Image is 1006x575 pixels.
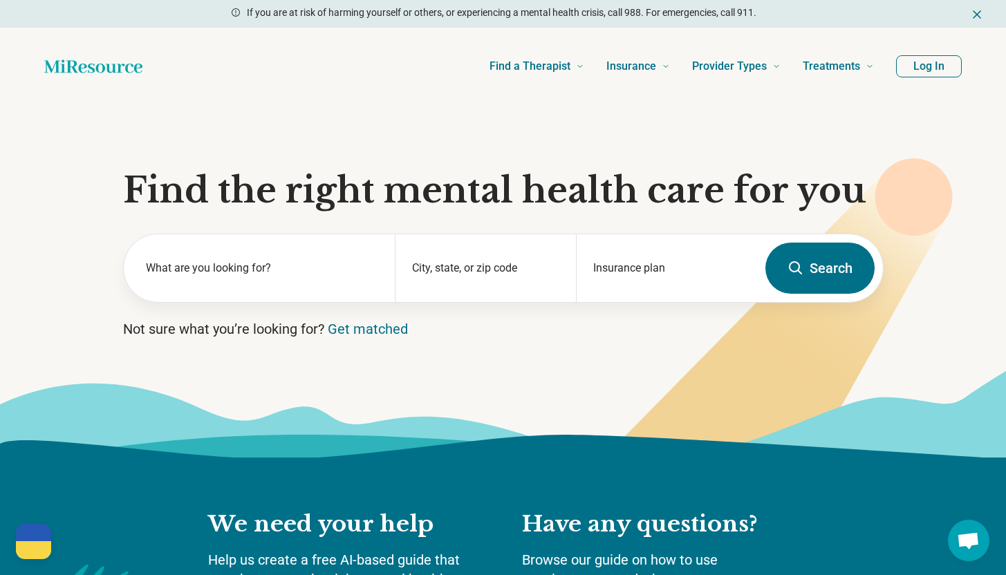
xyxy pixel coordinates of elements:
[970,6,984,22] button: Dismiss
[692,39,781,94] a: Provider Types
[123,170,884,211] h1: Find the right mental health care for you
[44,53,142,80] a: Home page
[490,57,570,76] span: Find a Therapist
[692,57,767,76] span: Provider Types
[803,57,860,76] span: Treatments
[328,321,408,337] a: Get matched
[208,510,494,539] h2: We need your help
[247,6,756,20] p: If you are at risk of harming yourself or others, or experiencing a mental health crisis, call 98...
[606,57,656,76] span: Insurance
[896,55,962,77] button: Log In
[803,39,874,94] a: Treatments
[948,520,989,561] div: Open chat
[522,510,799,539] h2: Have any questions?
[765,243,875,294] button: Search
[490,39,584,94] a: Find a Therapist
[146,260,379,276] label: What are you looking for?
[123,319,884,339] p: Not sure what you’re looking for?
[606,39,670,94] a: Insurance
